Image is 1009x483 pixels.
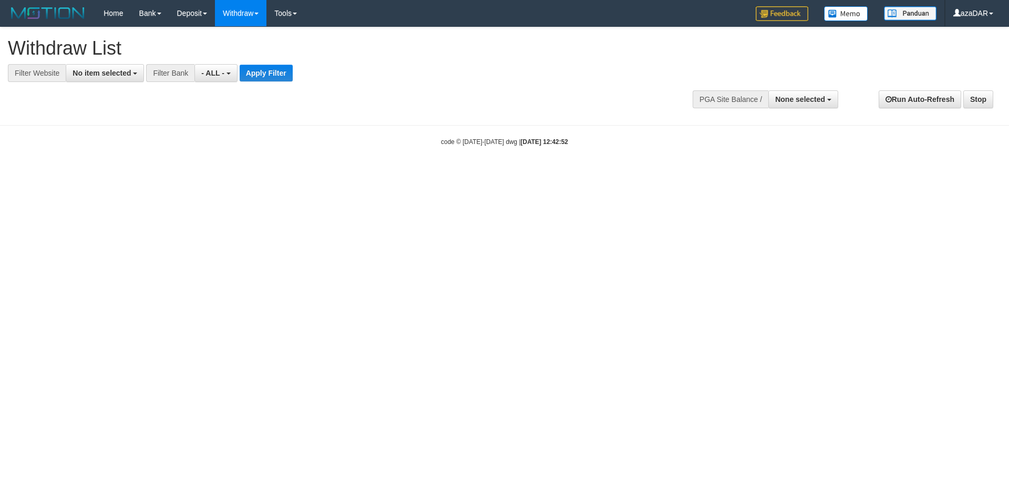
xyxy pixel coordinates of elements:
[521,138,568,146] strong: [DATE] 12:42:52
[884,6,936,20] img: panduan.png
[8,64,66,82] div: Filter Website
[756,6,808,21] img: Feedback.jpg
[146,64,194,82] div: Filter Bank
[201,69,224,77] span: - ALL -
[879,90,961,108] a: Run Auto-Refresh
[8,5,88,21] img: MOTION_logo.png
[240,65,293,81] button: Apply Filter
[963,90,993,108] a: Stop
[66,64,144,82] button: No item selected
[73,69,131,77] span: No item selected
[693,90,768,108] div: PGA Site Balance /
[194,64,237,82] button: - ALL -
[775,95,825,104] span: None selected
[824,6,868,21] img: Button%20Memo.svg
[8,38,662,59] h1: Withdraw List
[441,138,568,146] small: code © [DATE]-[DATE] dwg |
[768,90,838,108] button: None selected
